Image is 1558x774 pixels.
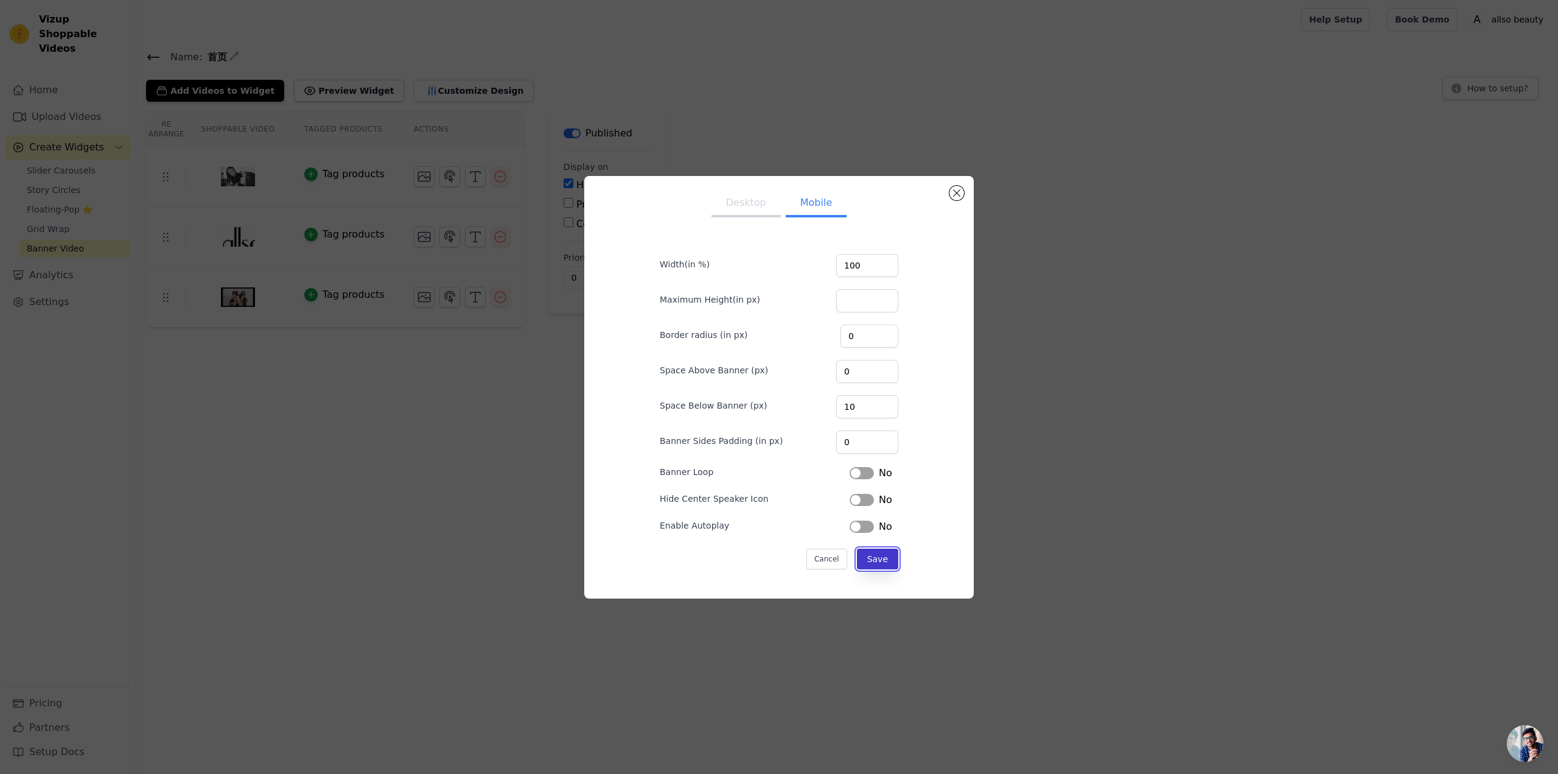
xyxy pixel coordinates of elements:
[857,549,898,569] button: Save
[806,549,847,569] button: Cancel
[660,435,783,447] label: Banner Sides Padding (in px)
[879,493,892,507] span: No
[786,191,847,217] button: Mobile
[1507,725,1543,762] a: 开放式聊天
[711,191,781,217] button: Desktop
[660,493,769,505] label: Hide Center Speaker Icon
[660,399,767,412] label: Space Below Banner (px)
[660,294,760,306] label: Maximum Height(in px)
[660,258,710,270] label: Width(in %)
[660,466,713,478] label: Banner Loop
[949,186,964,200] button: Close modal
[660,329,747,341] label: Border radius (in px)
[660,364,768,376] label: Space Above Banner (px)
[879,466,892,480] span: No
[879,519,892,534] span: No
[660,519,729,532] label: Enable Autoplay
